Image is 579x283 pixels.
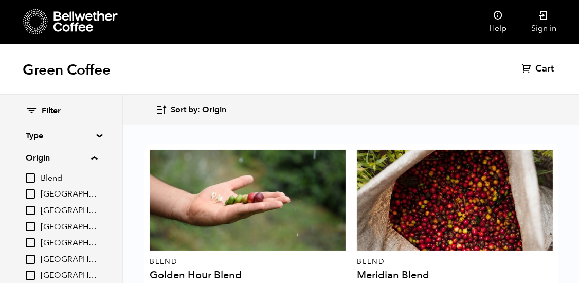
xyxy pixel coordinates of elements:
[41,270,97,281] span: [GEOGRAPHIC_DATA]
[357,270,553,280] h4: Meridian Blend
[26,255,35,264] input: [GEOGRAPHIC_DATA]
[150,258,346,266] p: Blend
[41,173,97,184] span: Blend
[26,130,97,142] summary: Type
[357,258,553,266] p: Blend
[41,254,97,266] span: [GEOGRAPHIC_DATA]
[41,205,97,217] span: [GEOGRAPHIC_DATA]
[535,63,554,75] span: Cart
[26,238,35,247] input: [GEOGRAPHIC_DATA]
[41,222,97,233] span: [GEOGRAPHIC_DATA]
[155,98,226,122] button: Sort by: Origin
[171,104,226,116] span: Sort by: Origin
[26,189,35,199] input: [GEOGRAPHIC_DATA]
[41,189,97,200] span: [GEOGRAPHIC_DATA]
[150,270,346,280] h4: Golden Hour Blend
[26,173,35,183] input: Blend
[26,206,35,215] input: [GEOGRAPHIC_DATA]
[26,222,35,231] input: [GEOGRAPHIC_DATA]
[26,271,35,280] input: [GEOGRAPHIC_DATA]
[26,152,97,164] summary: Origin
[23,61,111,79] h1: Green Coffee
[42,105,61,117] span: Filter
[41,238,97,249] span: [GEOGRAPHIC_DATA]
[521,63,556,75] a: Cart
